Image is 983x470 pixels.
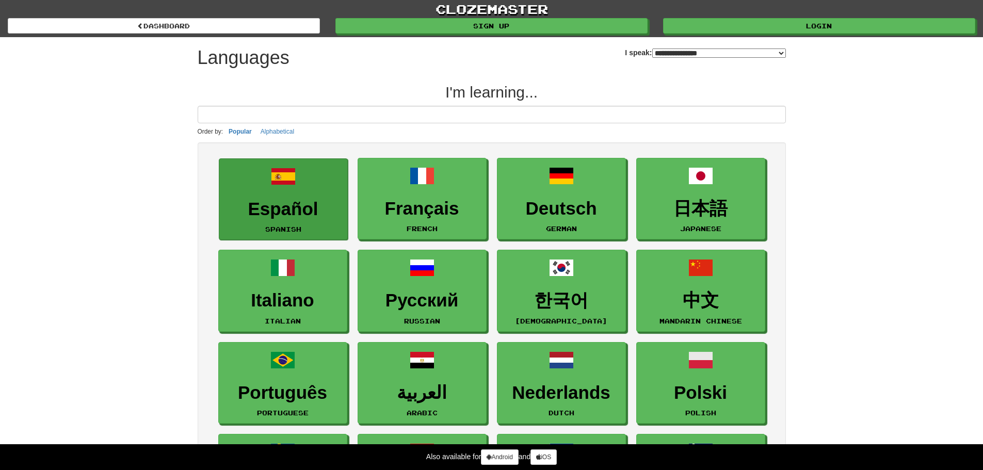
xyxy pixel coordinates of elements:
[481,449,518,465] a: Android
[265,317,301,325] small: Italian
[224,383,342,403] h3: Português
[625,47,785,58] label: I speak:
[363,290,481,311] h3: Русский
[198,128,223,135] small: Order by:
[407,225,438,232] small: French
[549,409,574,416] small: Dutch
[224,199,342,219] h3: Español
[497,158,626,240] a: DeutschGerman
[663,18,975,34] a: Login
[218,250,347,332] a: ItalianoItalian
[225,126,255,137] button: Popular
[642,199,760,219] h3: 日本語
[8,18,320,34] a: dashboard
[219,158,348,240] a: EspañolSpanish
[257,126,297,137] button: Alphabetical
[265,225,301,233] small: Spanish
[659,317,742,325] small: Mandarin Chinese
[257,409,309,416] small: Portuguese
[636,250,765,332] a: 中文Mandarin Chinese
[497,250,626,332] a: 한국어[DEMOGRAPHIC_DATA]
[335,18,648,34] a: Sign up
[407,409,438,416] small: Arabic
[642,290,760,311] h3: 中文
[546,225,577,232] small: German
[530,449,557,465] a: iOS
[404,317,440,325] small: Russian
[685,409,716,416] small: Polish
[636,342,765,424] a: PolskiPolish
[680,225,721,232] small: Japanese
[198,84,786,101] h2: I'm learning...
[358,158,487,240] a: FrançaisFrench
[358,250,487,332] a: РусскийRussian
[497,342,626,424] a: NederlandsDutch
[642,383,760,403] h3: Polski
[636,158,765,240] a: 日本語Japanese
[503,199,620,219] h3: Deutsch
[358,342,487,424] a: العربيةArabic
[652,48,786,58] select: I speak:
[503,290,620,311] h3: 한국어
[198,47,289,68] h1: Languages
[503,383,620,403] h3: Nederlands
[224,290,342,311] h3: Italiano
[363,199,481,219] h3: Français
[218,342,347,424] a: PortuguêsPortuguese
[515,317,607,325] small: [DEMOGRAPHIC_DATA]
[363,383,481,403] h3: العربية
